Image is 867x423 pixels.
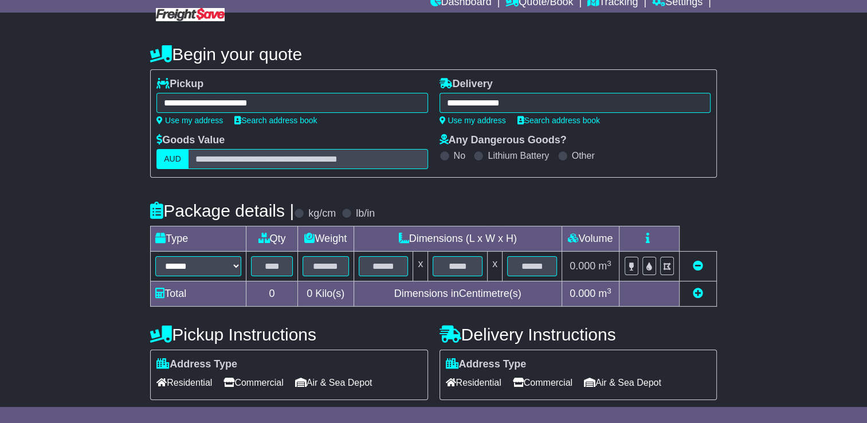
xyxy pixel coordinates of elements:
label: kg/cm [308,207,336,220]
h4: Pickup Instructions [150,325,427,344]
h4: Begin your quote [150,45,717,64]
img: Freight Save [156,8,225,21]
span: Residential [446,374,501,391]
td: Total [151,281,246,307]
td: Dimensions (L x W x H) [354,226,562,252]
td: Qty [246,226,298,252]
span: Commercial [513,374,572,391]
td: Type [151,226,246,252]
h4: Package details | [150,201,294,220]
span: Residential [156,374,212,391]
h4: Delivery Instructions [440,325,717,344]
label: Address Type [156,358,237,371]
td: Weight [297,226,354,252]
a: Use my address [440,116,506,125]
a: Add new item [693,288,703,299]
sup: 3 [607,259,611,268]
span: Air & Sea Depot [584,374,661,391]
label: Any Dangerous Goods? [440,134,567,147]
span: m [598,260,611,272]
a: Use my address [156,116,223,125]
td: 0 [246,281,298,307]
label: Delivery [440,78,493,91]
a: Search address book [517,116,600,125]
span: m [598,288,611,299]
span: Commercial [223,374,283,391]
td: Dimensions in Centimetre(s) [354,281,562,307]
a: Search address book [234,116,317,125]
label: lb/in [356,207,375,220]
td: x [488,252,503,281]
label: Address Type [446,358,527,371]
label: No [454,150,465,161]
span: 0.000 [570,260,595,272]
span: 0 [307,288,312,299]
label: Goods Value [156,134,225,147]
td: x [413,252,428,281]
sup: 3 [607,287,611,295]
label: Lithium Battery [488,150,549,161]
a: Remove this item [693,260,703,272]
td: Kilo(s) [297,281,354,307]
span: Air & Sea Depot [295,374,372,391]
span: 0.000 [570,288,595,299]
label: Other [572,150,595,161]
label: Pickup [156,78,203,91]
label: AUD [156,149,189,169]
td: Volume [562,226,619,252]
